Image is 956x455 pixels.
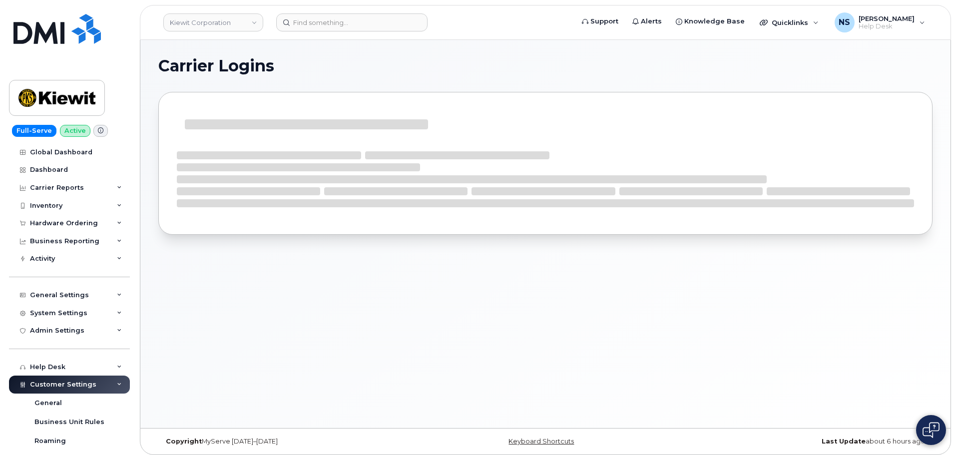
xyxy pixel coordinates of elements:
div: about 6 hours ago [674,438,933,446]
a: Keyboard Shortcuts [508,438,574,445]
div: MyServe [DATE]–[DATE] [158,438,417,446]
img: Open chat [923,422,940,438]
span: Carrier Logins [158,58,274,73]
strong: Copyright [166,438,202,445]
strong: Last Update [822,438,866,445]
